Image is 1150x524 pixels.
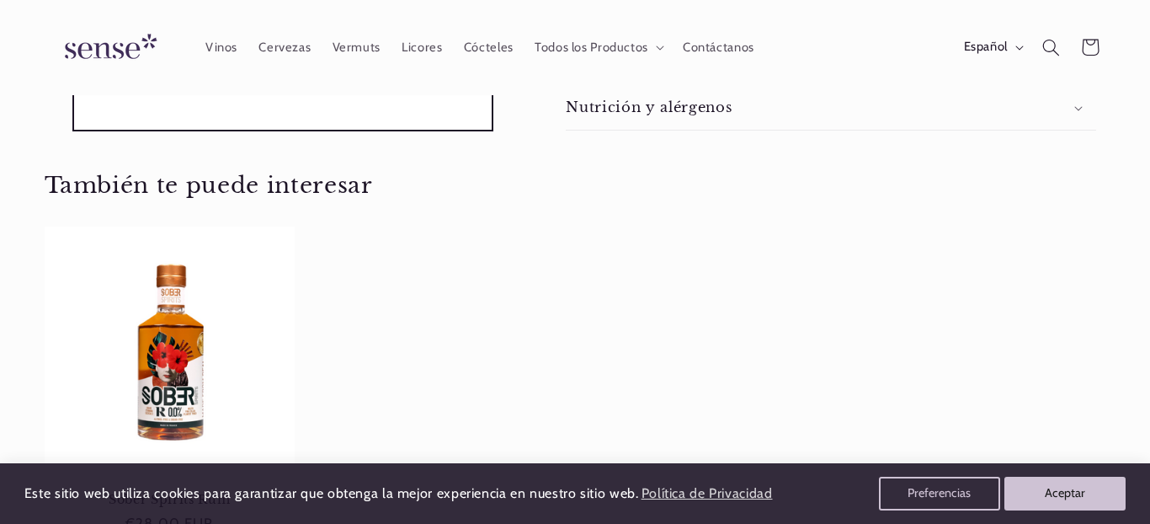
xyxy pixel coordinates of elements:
[683,40,754,56] span: Contáctanos
[45,171,1106,200] h2: También te puede interesar
[391,29,454,66] a: Licores
[638,479,775,509] a: Política de Privacidad (opens in a new tab)
[566,85,1096,130] summary: Nutrición y alérgenos
[453,29,524,66] a: Cócteles
[535,40,648,56] span: Todos los Productos
[45,24,171,72] img: Sense
[38,17,178,78] a: Sense
[524,29,672,66] summary: Todos los Productos
[248,29,322,66] a: Cervezas
[1004,477,1126,511] button: Aceptar
[1031,28,1070,67] summary: Búsqueda
[953,30,1031,64] button: Español
[24,485,639,501] span: Este sitio web utiliza cookies para garantizar que obtenga la mejor experiencia en nuestro sitio ...
[879,477,1000,511] button: Preferencias
[402,40,442,56] span: Licores
[205,40,237,56] span: Vinos
[964,39,1008,57] span: Español
[333,40,381,56] span: Vermuts
[566,99,732,116] h2: Nutrición y alérgenos
[258,40,311,56] span: Cervezas
[464,40,514,56] span: Cócteles
[322,29,391,66] a: Vermuts
[672,29,764,66] a: Contáctanos
[194,29,248,66] a: Vinos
